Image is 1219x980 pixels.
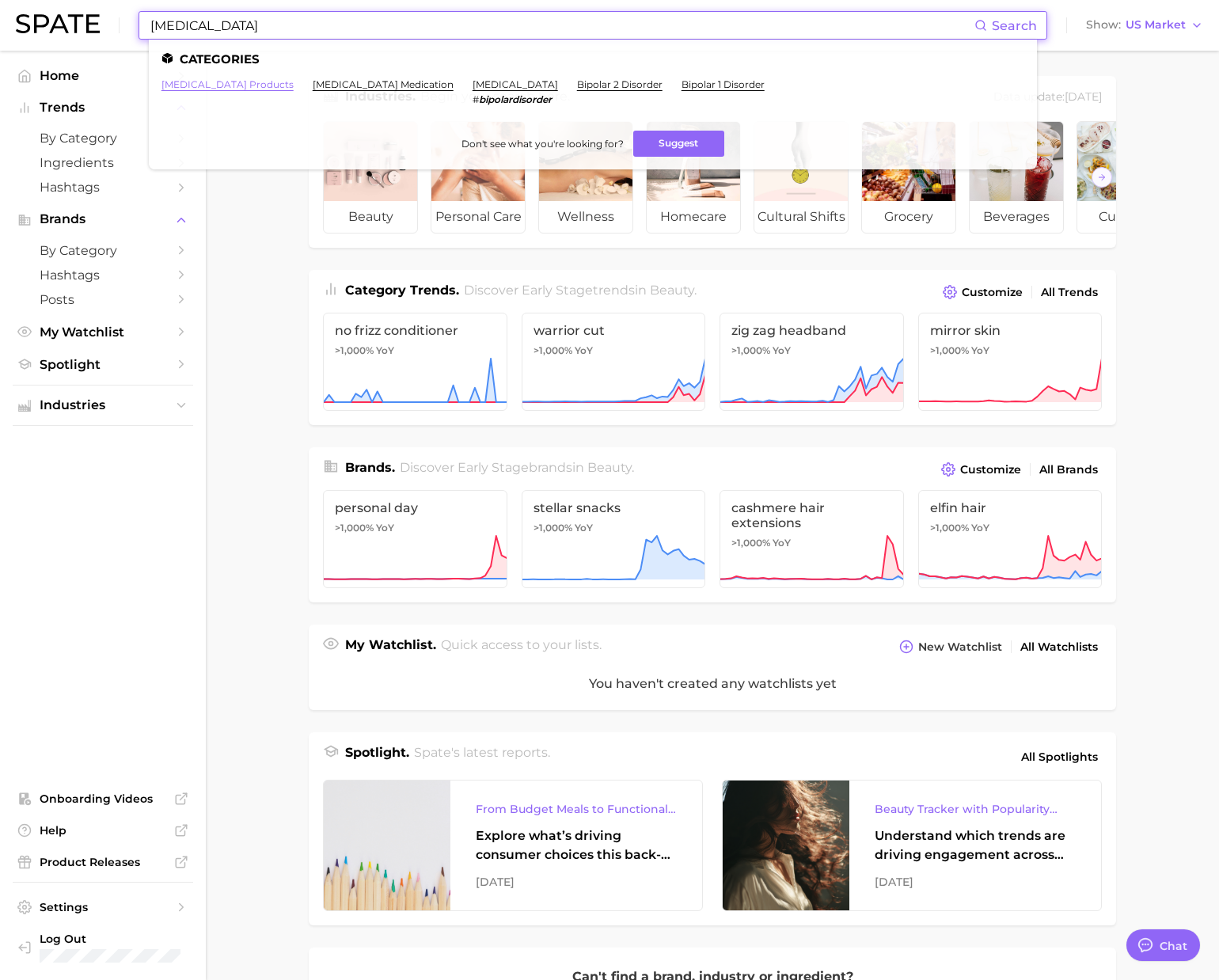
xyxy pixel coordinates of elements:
button: ShowUS Market [1082,15,1207,36]
a: homecare [646,121,741,234]
span: # [473,93,479,105]
span: >1,000% [335,344,374,356]
span: YoY [376,522,394,534]
a: Log out. Currently logged in with e-mail yumi.toki@spate.nyc. [13,927,193,967]
a: stellar snacks>1,000% YoY [522,490,706,588]
span: wellness [539,201,632,233]
span: beverages [970,201,1063,233]
a: elfin hair>1,000% YoY [918,490,1103,588]
a: grocery [861,121,956,234]
h2: Quick access to your lists. [441,636,602,658]
a: Ingredients [13,150,193,175]
h1: My Watchlist. [345,636,436,658]
span: Search [992,18,1037,33]
div: Data update: [DATE] [993,87,1102,108]
span: Brands . [345,460,395,475]
span: by Category [40,243,166,258]
span: >1,000% [534,522,572,534]
span: >1,000% [731,537,770,549]
span: >1,000% [930,522,969,534]
a: by Category [13,126,193,150]
a: bipolar 2 disorder [577,78,663,90]
div: Explore what’s driving consumer choices this back-to-school season From budget-friendly meals to ... [476,826,677,864]
img: SPATE [16,14,100,33]
button: Brands [13,207,193,231]
span: YoY [971,522,989,534]
a: cashmere hair extensions>1,000% YoY [720,490,904,588]
div: Understand which trends are driving engagement across platforms in the skin, hair, makeup, and fr... [875,826,1076,864]
a: [MEDICAL_DATA] medication [313,78,454,90]
span: Spotlight [40,357,166,372]
h2: Spate's latest reports. [414,743,550,770]
span: Show [1086,21,1121,29]
span: Hashtags [40,268,166,283]
span: YoY [773,344,791,357]
span: >1,000% [731,344,770,356]
span: All Watchlists [1020,640,1098,654]
a: [MEDICAL_DATA] products [161,78,294,90]
span: YoY [376,344,394,357]
span: Industries [40,398,166,412]
span: cashmere hair extensions [731,500,892,530]
li: Categories [161,52,1024,66]
button: Trends [13,96,193,120]
span: Brands [40,212,166,226]
a: beverages [969,121,1064,234]
span: Customize [960,463,1021,477]
span: warrior cut [534,323,694,338]
a: Posts [13,287,193,312]
a: cultural shifts [754,121,849,234]
span: Customize [962,286,1023,299]
a: Hashtags [13,263,193,287]
span: Hashtags [40,180,166,195]
h1: Spotlight. [345,743,409,770]
a: [MEDICAL_DATA] [473,78,558,90]
span: US Market [1126,21,1186,29]
span: All Spotlights [1021,747,1098,766]
div: [DATE] [875,872,1076,891]
a: personal care [431,121,526,234]
span: >1,000% [335,522,374,534]
a: mirror skin>1,000% YoY [918,313,1103,411]
span: My Watchlist [40,325,166,340]
button: Scroll Right [1092,167,1112,188]
span: beauty [587,460,632,475]
span: Onboarding Videos [40,792,166,806]
a: All Brands [1035,459,1102,481]
button: Customize [937,458,1025,481]
span: Ingredients [40,155,166,170]
span: Don't see what you're looking for? [461,138,624,150]
a: Beauty Tracker with Popularity IndexUnderstand which trends are driving engagement across platfor... [722,780,1102,911]
button: New Watchlist [895,636,1006,658]
a: by Category [13,238,193,263]
span: >1,000% [930,344,969,356]
span: All Trends [1041,286,1098,299]
span: zig zag headband [731,323,892,338]
a: no frizz conditioner>1,000% YoY [323,313,507,411]
button: Customize [939,281,1027,303]
span: >1,000% [534,344,572,356]
a: From Budget Meals to Functional Snacks: Food & Beverage Trends Shaping Consumer Behavior This Sch... [323,780,703,911]
a: My Watchlist [13,320,193,344]
a: Hashtags [13,175,193,199]
span: by Category [40,131,166,146]
span: Discover Early Stage trends in . [464,283,697,298]
a: wellness [538,121,633,234]
span: Posts [40,292,166,307]
a: All Watchlists [1016,636,1102,658]
div: [DATE] [476,872,677,891]
span: grocery [862,201,955,233]
span: YoY [575,522,593,534]
span: Category Trends . [345,283,459,298]
span: New Watchlist [918,640,1002,654]
a: Onboarding Videos [13,787,193,811]
div: Beauty Tracker with Popularity Index [875,800,1076,819]
span: YoY [575,344,593,357]
a: Spotlight [13,352,193,377]
span: personal care [431,201,525,233]
a: warrior cut>1,000% YoY [522,313,706,411]
a: bipolar 1 disorder [682,78,765,90]
a: All Trends [1037,282,1102,303]
span: Settings [40,900,166,914]
span: Product Releases [40,855,166,869]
